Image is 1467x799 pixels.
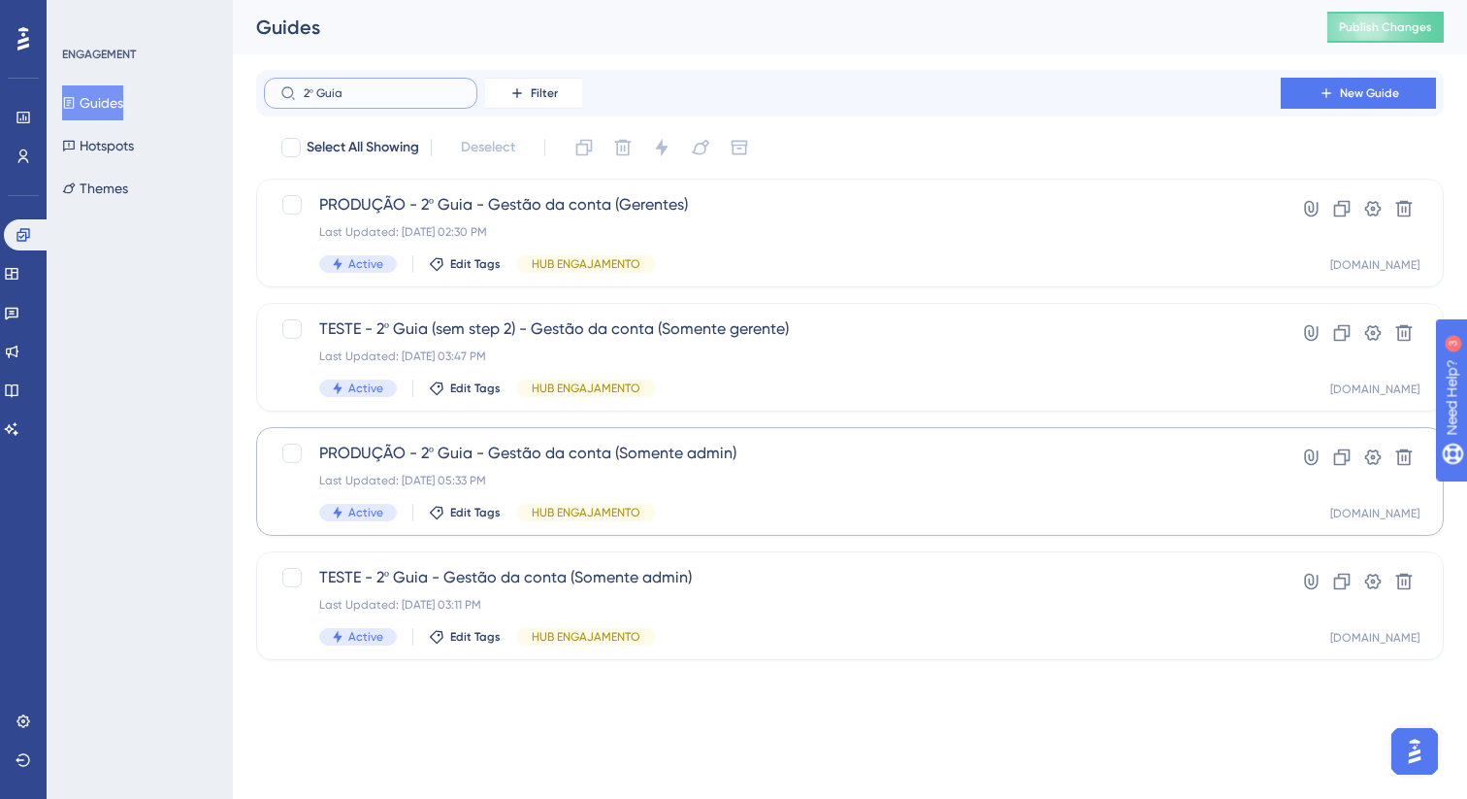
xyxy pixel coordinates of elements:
[429,629,501,645] button: Edit Tags
[429,256,501,272] button: Edit Tags
[532,256,640,272] span: HUB ENGAJAMENTO
[348,629,383,645] span: Active
[429,381,501,396] button: Edit Tags
[256,14,1279,41] div: Guides
[1330,506,1419,521] div: [DOMAIN_NAME]
[532,505,640,520] span: HUB ENGAJAMENTO
[450,381,501,396] span: Edit Tags
[319,317,1225,341] span: TESTE - 2º Guia (sem step 2) - Gestão da conta (Somente gerente)
[348,256,383,272] span: Active
[319,473,1225,488] div: Last Updated: [DATE] 05:33 PM
[450,256,501,272] span: Edit Tags
[46,5,121,28] span: Need Help?
[304,86,461,100] input: Search
[532,629,640,645] span: HUB ENGAJAMENTO
[319,442,1225,465] span: PRODUÇÃO - 2º Guia - Gestão da conta (Somente admin)
[319,566,1225,589] span: TESTE - 2º Guia - Gestão da conta (Somente admin)
[450,629,501,645] span: Edit Tags
[443,130,533,165] button: Deselect
[319,193,1225,216] span: PRODUÇÃO - 2º Guia - Gestão da conta (Gerentes)
[1330,630,1419,646] div: [DOMAIN_NAME]
[62,128,134,163] button: Hotspots
[1339,19,1432,35] span: Publish Changes
[1327,12,1444,43] button: Publish Changes
[1330,382,1419,397] div: [DOMAIN_NAME]
[461,136,515,159] span: Deselect
[1281,78,1436,109] button: New Guide
[307,136,419,159] span: Select All Showing
[62,85,123,120] button: Guides
[531,85,558,101] span: Filter
[1340,85,1399,101] span: New Guide
[429,505,501,520] button: Edit Tags
[135,10,141,25] div: 3
[1385,722,1444,781] iframe: UserGuiding AI Assistant Launcher
[319,597,1225,613] div: Last Updated: [DATE] 03:11 PM
[450,505,501,520] span: Edit Tags
[532,381,640,396] span: HUB ENGAJAMENTO
[1330,257,1419,273] div: [DOMAIN_NAME]
[319,224,1225,240] div: Last Updated: [DATE] 02:30 PM
[348,505,383,520] span: Active
[62,47,136,62] div: ENGAGEMENT
[485,78,582,109] button: Filter
[319,349,1225,364] div: Last Updated: [DATE] 03:47 PM
[62,171,128,206] button: Themes
[348,381,383,396] span: Active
